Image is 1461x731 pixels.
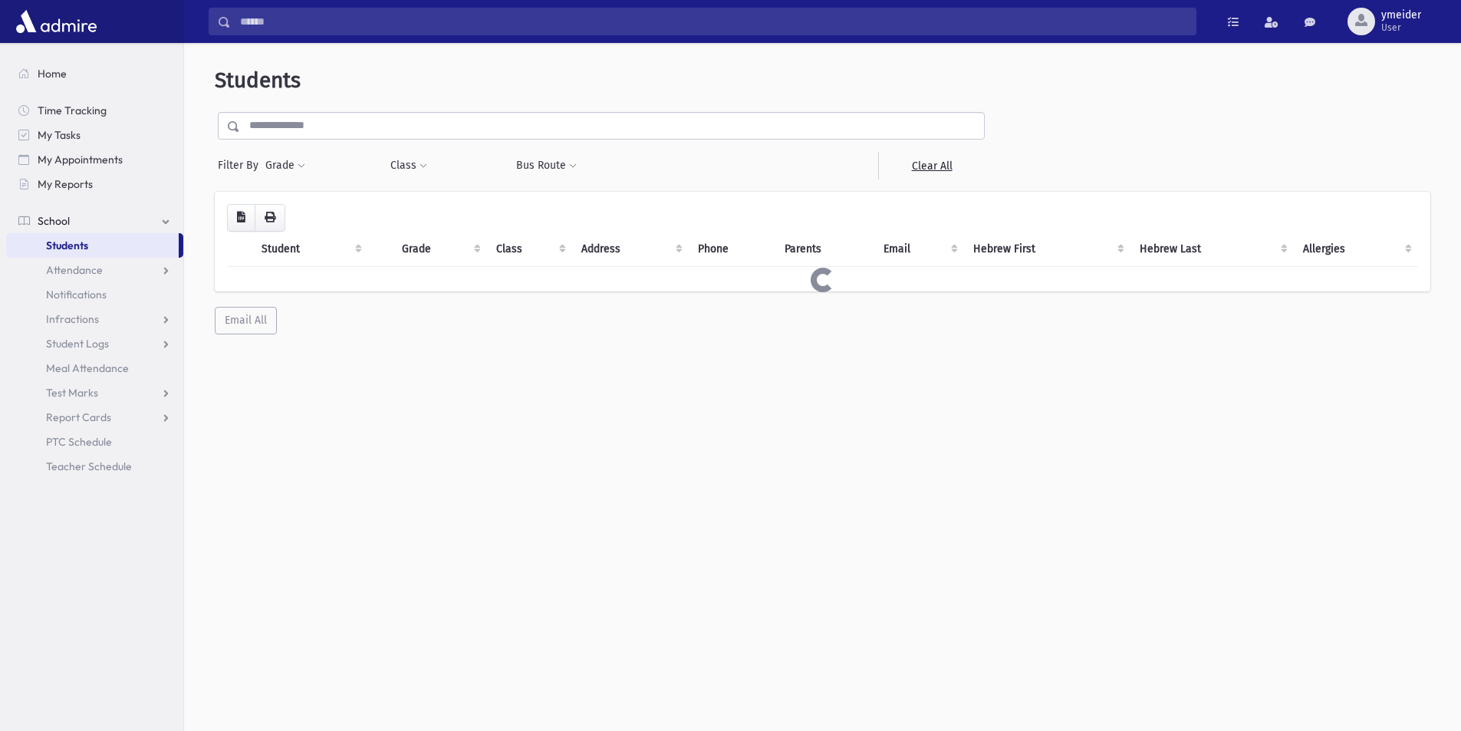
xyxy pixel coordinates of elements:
a: Teacher Schedule [6,454,183,479]
a: Home [6,61,183,86]
span: Meal Attendance [46,361,129,375]
input: Search [231,8,1196,35]
th: Address [572,232,689,267]
a: Student Logs [6,331,183,356]
span: Home [38,67,67,81]
th: Hebrew Last [1130,232,1295,267]
span: Report Cards [46,410,111,424]
a: Notifications [6,282,183,307]
th: Allergies [1294,232,1418,267]
button: Grade [265,152,306,179]
a: My Tasks [6,123,183,147]
th: Class [487,232,573,267]
a: Time Tracking [6,98,183,123]
a: My Appointments [6,147,183,172]
span: School [38,214,70,228]
th: Phone [689,232,775,267]
span: Students [46,239,88,252]
th: Grade [393,232,486,267]
span: Infractions [46,312,99,326]
button: CSV [227,204,255,232]
span: ymeider [1381,9,1421,21]
span: Student Logs [46,337,109,351]
img: AdmirePro [12,6,100,37]
button: Class [390,152,428,179]
span: Test Marks [46,386,98,400]
span: My Appointments [38,153,123,166]
button: Print [255,204,285,232]
span: Filter By [218,157,265,173]
span: PTC Schedule [46,435,112,449]
span: Attendance [46,263,103,277]
span: User [1381,21,1421,34]
th: Hebrew First [964,232,1130,267]
button: Email All [215,307,277,334]
a: Meal Attendance [6,356,183,380]
a: Attendance [6,258,183,282]
a: Test Marks [6,380,183,405]
a: PTC Schedule [6,430,183,454]
span: My Tasks [38,128,81,142]
a: Report Cards [6,405,183,430]
span: Teacher Schedule [46,459,132,473]
a: Infractions [6,307,183,331]
th: Parents [775,232,874,267]
span: My Reports [38,177,93,191]
button: Bus Route [515,152,577,179]
a: Students [6,233,179,258]
span: Notifications [46,288,107,301]
span: Time Tracking [38,104,107,117]
a: My Reports [6,172,183,196]
th: Student [252,232,368,267]
a: Clear All [878,152,985,179]
a: School [6,209,183,233]
th: Email [874,232,964,267]
span: Students [215,68,301,93]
